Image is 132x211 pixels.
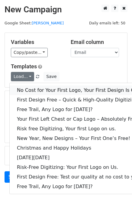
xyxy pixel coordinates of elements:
[11,39,62,45] h5: Variables
[102,182,132,211] iframe: Chat Widget
[32,21,64,25] a: [PERSON_NAME]
[43,72,59,81] button: Save
[11,48,48,57] a: Copy/paste...
[5,171,24,183] a: Send
[87,20,127,26] span: Daily emails left: 50
[5,21,64,25] small: Google Sheet:
[11,63,37,70] a: Templates
[5,5,127,15] h2: New Campaign
[87,21,127,25] a: Daily emails left: 50
[11,72,34,81] a: Load...
[71,39,121,45] h5: Email column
